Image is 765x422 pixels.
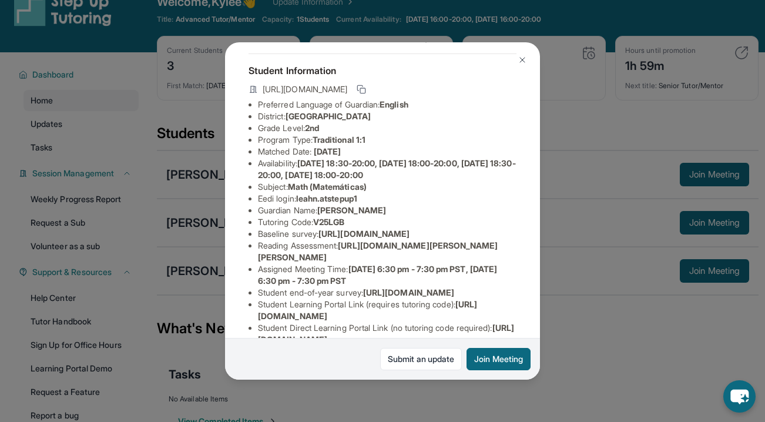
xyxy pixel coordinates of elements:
button: Copy link [354,82,368,96]
li: Preferred Language of Guardian: [258,99,516,110]
button: chat-button [723,380,756,413]
li: Assigned Meeting Time : [258,263,516,287]
span: [DATE] 6:30 pm - 7:30 pm PST, [DATE] 6:30 pm - 7:30 pm PST [258,264,497,286]
span: [DATE] [314,146,341,156]
li: Program Type: [258,134,516,146]
li: Availability: [258,158,516,181]
img: Close Icon [518,55,527,65]
li: Student end-of-year survey : [258,287,516,299]
span: 2nd [305,123,319,133]
li: Matched Date: [258,146,516,158]
span: [URL][DOMAIN_NAME][PERSON_NAME][PERSON_NAME] [258,240,498,262]
li: Baseline survey : [258,228,516,240]
li: Tutoring Code : [258,216,516,228]
li: District: [258,110,516,122]
span: [DATE] 18:30-20:00, [DATE] 18:00-20:00, [DATE] 18:30-20:00, [DATE] 18:00-20:00 [258,158,516,180]
li: Guardian Name : [258,205,516,216]
a: Submit an update [380,348,462,370]
li: Student Direct Learning Portal Link (no tutoring code required) : [258,322,516,346]
span: Math (Matemáticas) [288,182,367,192]
li: Subject : [258,181,516,193]
li: Reading Assessment : [258,240,516,263]
span: Traditional 1:1 [313,135,365,145]
li: Student Learning Portal Link (requires tutoring code) : [258,299,516,322]
span: [URL][DOMAIN_NAME] [363,287,454,297]
button: Join Meeting [467,348,531,370]
span: [URL][DOMAIN_NAME] [318,229,410,239]
li: Eedi login : [258,193,516,205]
h4: Student Information [249,63,516,78]
span: V25LGB [313,217,344,227]
span: [URL][DOMAIN_NAME] [263,83,347,95]
span: [PERSON_NAME] [317,205,386,215]
li: Grade Level: [258,122,516,134]
span: English [380,99,408,109]
span: [GEOGRAPHIC_DATA] [286,111,371,121]
span: leahn.atstepup1 [296,193,357,203]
